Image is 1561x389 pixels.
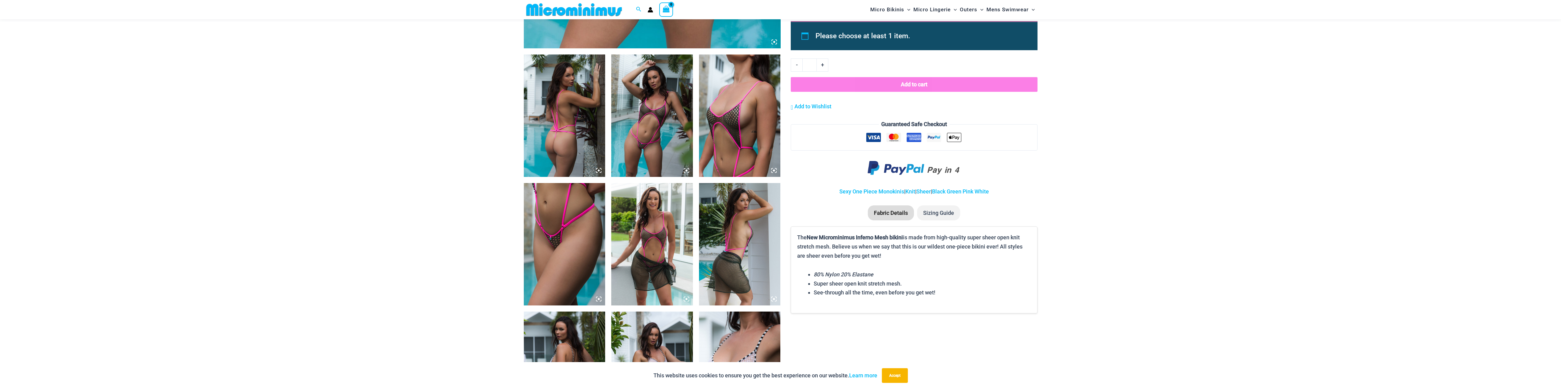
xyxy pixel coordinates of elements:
[985,2,1036,17] a: Mens SwimwearMenu ToggleMenu Toggle
[839,188,904,195] a: Sexy One Piece Monokinis
[814,279,1031,288] li: Super sheer open knit stretch mesh.
[636,6,642,13] a: Search icon link
[849,372,877,379] a: Learn more
[524,183,605,305] img: Inferno Mesh Olive Fuchsia 8561 One Piece
[912,2,958,17] a: Micro LingerieMenu ToggleMenu Toggle
[807,234,903,241] b: New Microminimus Inferno Mesh bikini
[951,2,957,17] span: Menu Toggle
[814,271,873,278] em: 80% Nylon 20% Elastane
[648,7,653,13] a: Account icon link
[913,2,951,17] span: Micro Lingerie
[868,1,1038,18] nav: Site Navigation
[659,2,673,17] a: View Shopping Cart, empty
[882,368,908,383] button: Accept
[791,58,802,71] a: -
[794,103,831,110] span: Add to Wishlist
[947,188,961,195] a: Green
[699,183,781,305] img: Inferno Mesh Olive Fuchsia 8561 One Piece St Martin Khaki 5996 Sarong
[986,2,1029,17] span: Mens Swimwear
[904,2,910,17] span: Menu Toggle
[879,120,949,129] legend: Guaranteed Safe Checkout
[963,188,973,195] a: Pink
[653,371,877,380] p: This website uses cookies to ensure you get the best experience on our website.
[977,2,983,17] span: Menu Toggle
[905,188,915,195] a: Knit
[524,3,624,17] img: MM SHOP LOGO FLAT
[611,183,693,305] img: Inferno Mesh Olive Fuchsia 8561 One Piece St Martin Khaki 5996 Sarong
[802,58,817,71] input: Product quantity
[791,77,1037,92] button: Add to cart
[791,187,1037,196] p: | | |
[699,54,781,177] img: Inferno Mesh Olive Fuchsia 8561 One Piece
[917,205,960,221] li: Sizing Guide
[868,205,914,221] li: Fabric Details
[611,54,693,177] img: Inferno Mesh Olive Fuchsia 8561 One Piece
[1029,2,1035,17] span: Menu Toggle
[960,2,977,17] span: Outers
[791,102,831,111] a: Add to Wishlist
[814,288,1031,297] li: See-through all the time, even before you get wet!
[869,2,912,17] a: Micro BikinisMenu ToggleMenu Toggle
[524,54,605,177] img: Inferno Mesh Olive Fuchsia 8561 One Piece
[958,2,985,17] a: OutersMenu ToggleMenu Toggle
[932,188,945,195] a: Black
[870,2,904,17] span: Micro Bikinis
[816,29,1023,43] li: Please choose at least 1 item.
[797,233,1031,260] p: The is made from high-quality super sheer open knit stretch mesh. Believe us when we say that thi...
[975,188,989,195] a: White
[817,58,828,71] a: +
[916,188,931,195] a: Sheer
